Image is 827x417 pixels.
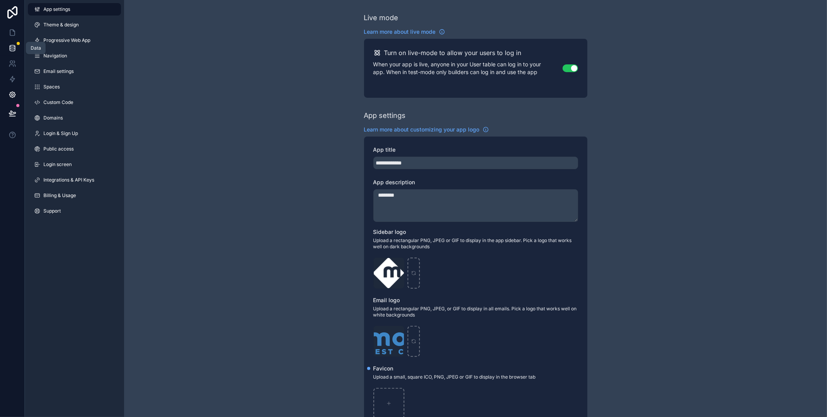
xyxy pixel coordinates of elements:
[364,28,436,36] span: Learn more about live mode
[28,65,121,78] a: Email settings
[28,189,121,202] a: Billing & Usage
[28,143,121,155] a: Public access
[28,3,121,16] a: App settings
[43,146,74,152] span: Public access
[373,297,400,303] span: Email logo
[364,126,480,133] span: Learn more about customizing your app logo
[43,22,79,28] span: Theme & design
[43,84,60,90] span: Spaces
[28,19,121,31] a: Theme & design
[28,81,121,93] a: Spaces
[43,208,61,214] span: Support
[28,127,121,140] a: Login & Sign Up
[28,174,121,186] a: Integrations & API Keys
[364,110,406,121] div: App settings
[28,96,121,109] a: Custom Code
[373,228,406,235] span: Sidebar logo
[373,179,415,185] span: App description
[373,61,563,76] p: When your app is live, anyone in your User table can log in to your app. When in test-mode only b...
[28,50,121,62] a: Navigation
[28,34,121,47] a: Progressive Web App
[364,28,445,36] a: Learn more about live mode
[28,205,121,217] a: Support
[43,192,76,199] span: Billing & Usage
[28,112,121,124] a: Domains
[384,48,521,57] h2: Turn on live-mode to allow your users to log in
[28,158,121,171] a: Login screen
[43,68,74,74] span: Email settings
[373,365,394,372] span: Favicon
[373,374,578,380] span: Upload a small, square ICO, PNG, JPEG or GIF to display in the browser tab
[43,99,73,106] span: Custom Code
[373,146,396,153] span: App title
[43,6,70,12] span: App settings
[43,177,94,183] span: Integrations & API Keys
[373,306,578,318] span: Upload a rectangular PNG, JPEG, or GIF to display in all emails. Pick a logo that works well on w...
[43,37,90,43] span: Progressive Web App
[43,130,78,137] span: Login & Sign Up
[373,237,578,250] span: Upload a rectangular PNG, JPEG or GIF to display in the app sidebar. Pick a logo that works well ...
[43,53,67,59] span: Navigation
[364,12,399,23] div: Live mode
[364,126,489,133] a: Learn more about customizing your app logo
[43,161,72,168] span: Login screen
[43,115,63,121] span: Domains
[31,45,41,51] div: Data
